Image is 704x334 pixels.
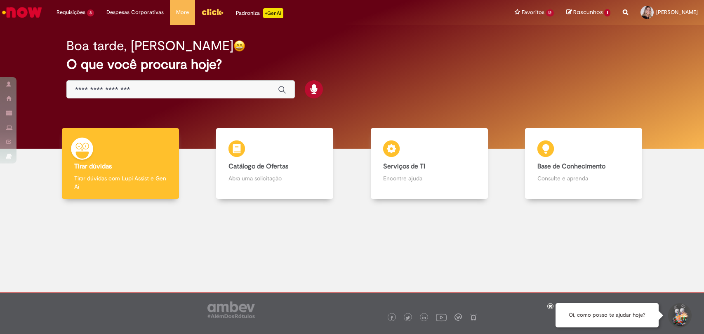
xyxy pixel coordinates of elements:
[604,9,610,16] span: 1
[383,162,425,171] b: Serviços de TI
[106,8,164,16] span: Despesas Corporativas
[573,8,603,16] span: Rascunhos
[470,313,477,321] img: logo_footer_naosei.png
[454,313,462,321] img: logo_footer_workplace.png
[383,174,476,182] p: Encontre ajuda
[233,40,245,52] img: happy-face.png
[74,162,112,171] b: Tirar dúvidas
[74,174,167,191] p: Tirar dúvidas com Lupi Assist e Gen Ai
[176,8,189,16] span: More
[537,162,605,171] b: Base de Conhecimento
[66,39,233,53] h2: Boa tarde, [PERSON_NAME]
[201,6,224,18] img: click_logo_yellow_360x200.png
[198,128,352,199] a: Catálogo de Ofertas Abra uma solicitação
[506,128,661,199] a: Base de Conhecimento Consulte e aprenda
[546,9,554,16] span: 12
[66,57,638,72] h2: O que você procura hoje?
[566,9,610,16] a: Rascunhos
[207,301,255,318] img: logo_footer_ambev_rotulo_gray.png
[537,174,630,182] p: Consulte e aprenda
[667,303,692,328] button: Iniciar Conversa de Suporte
[390,316,394,320] img: logo_footer_facebook.png
[43,128,198,199] a: Tirar dúvidas Tirar dúvidas com Lupi Assist e Gen Ai
[87,9,94,16] span: 3
[436,312,447,322] img: logo_footer_youtube.png
[263,8,283,18] p: +GenAi
[656,9,698,16] span: [PERSON_NAME]
[522,8,544,16] span: Favoritos
[228,174,321,182] p: Abra uma solicitação
[556,303,659,327] div: Oi, como posso te ajudar hoje?
[228,162,288,171] b: Catálogo de Ofertas
[422,315,426,320] img: logo_footer_linkedin.png
[57,8,85,16] span: Requisições
[236,8,283,18] div: Padroniza
[1,4,43,21] img: ServiceNow
[406,316,410,320] img: logo_footer_twitter.png
[352,128,506,199] a: Serviços de TI Encontre ajuda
